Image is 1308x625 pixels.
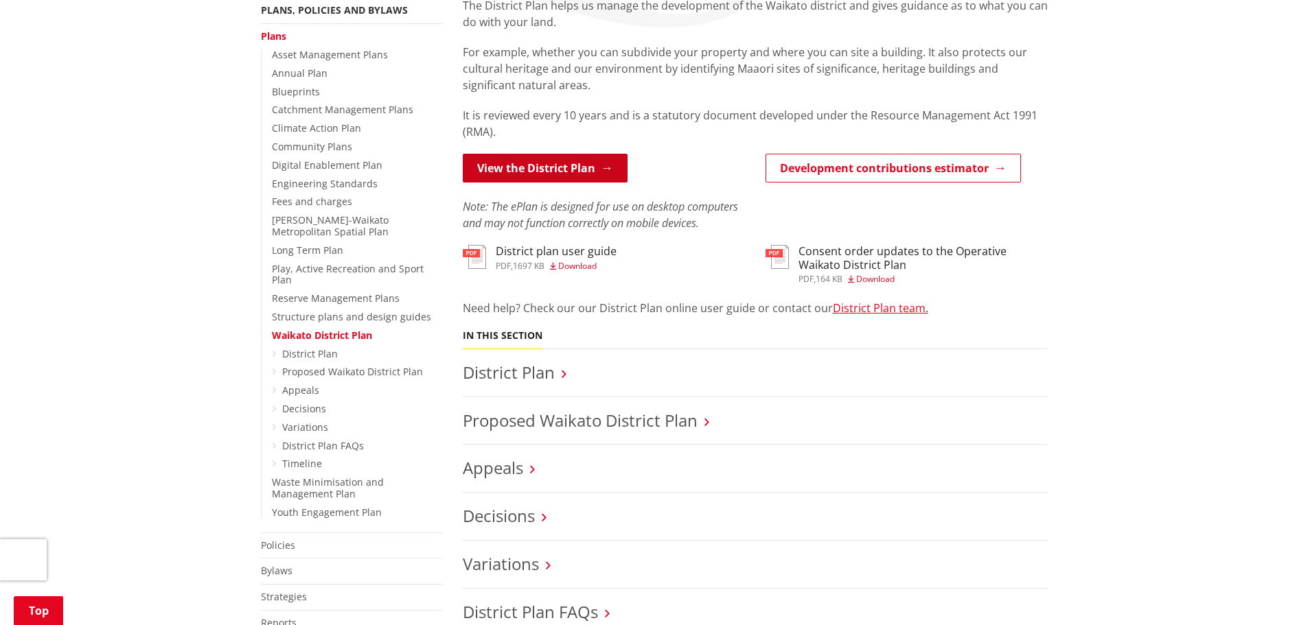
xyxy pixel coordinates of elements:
[463,199,738,231] em: Note: The ePlan is designed for use on desktop computers and may not function correctly on mobile...
[261,590,307,603] a: Strategies
[282,439,364,452] a: District Plan FAQs
[272,195,352,208] a: Fees and charges
[261,3,408,16] a: Plans, policies and bylaws
[14,596,63,625] a: Top
[766,245,1048,283] a: Consent order updates to the Operative Waikato District Plan pdf,164 KB Download
[766,154,1021,182] a: Development contributions estimator
[799,273,814,285] span: pdf
[272,475,384,500] a: Waste Minimisation and Management Plan
[261,539,295,552] a: Policies
[833,300,928,316] a: District Plan team.
[496,260,511,272] span: pdf
[463,361,555,384] a: District Plan
[463,330,542,342] h5: In this section
[463,107,1048,140] p: It is reviewed every 10 years and is a statutory document developed under the Resource Management...
[261,564,292,577] a: Bylaws
[272,329,372,342] a: Waikato District Plan
[463,245,486,269] img: document-pdf.svg
[496,262,617,270] div: ,
[272,140,352,153] a: Community Plans
[1245,567,1294,617] iframe: Messenger Launcher
[856,273,895,285] span: Download
[272,262,424,287] a: Play, Active Recreation and Sport Plan
[766,245,789,269] img: document-pdf.svg
[463,409,698,432] a: Proposed Waikato District Plan
[282,421,328,434] a: Variations
[272,121,361,134] a: Climate Action Plan
[558,260,597,272] span: Download
[463,44,1048,93] p: For example, whether you can subdivide your property and where you can site a building. It also p...
[496,245,617,258] h3: District plan user guide
[513,260,544,272] span: 1697 KB
[463,300,1048,316] p: Need help? Check our our District Plan online user guide or contact our
[463,456,523,479] a: Appeals
[272,158,382,172] a: Digital Enablement Plan
[282,457,322,470] a: Timeline
[272,213,389,238] a: [PERSON_NAME]-Waikato Metropolitan Spatial Plan
[463,504,535,527] a: Decisions
[272,506,382,519] a: Youth Engagement Plan
[799,275,1048,283] div: ,
[463,552,539,575] a: Variations
[816,273,842,285] span: 164 KB
[261,30,286,43] a: Plans
[799,245,1048,271] h3: Consent order updates to the Operative Waikato District Plan
[272,85,320,98] a: Blueprints
[282,365,423,378] a: Proposed Waikato District Plan
[272,310,431,323] a: Structure plans and design guides
[282,384,319,397] a: Appeals
[272,244,343,257] a: Long Term Plan
[272,67,328,80] a: Annual Plan
[272,48,388,61] a: Asset Management Plans
[272,177,378,190] a: Engineering Standards
[463,600,598,623] a: District Plan FAQs
[272,103,413,116] a: Catchment Management Plans
[463,245,617,270] a: District plan user guide pdf,1697 KB Download
[282,347,338,360] a: District Plan
[282,402,326,415] a: Decisions
[272,292,400,305] a: Reserve Management Plans
[463,154,628,182] a: View the District Plan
